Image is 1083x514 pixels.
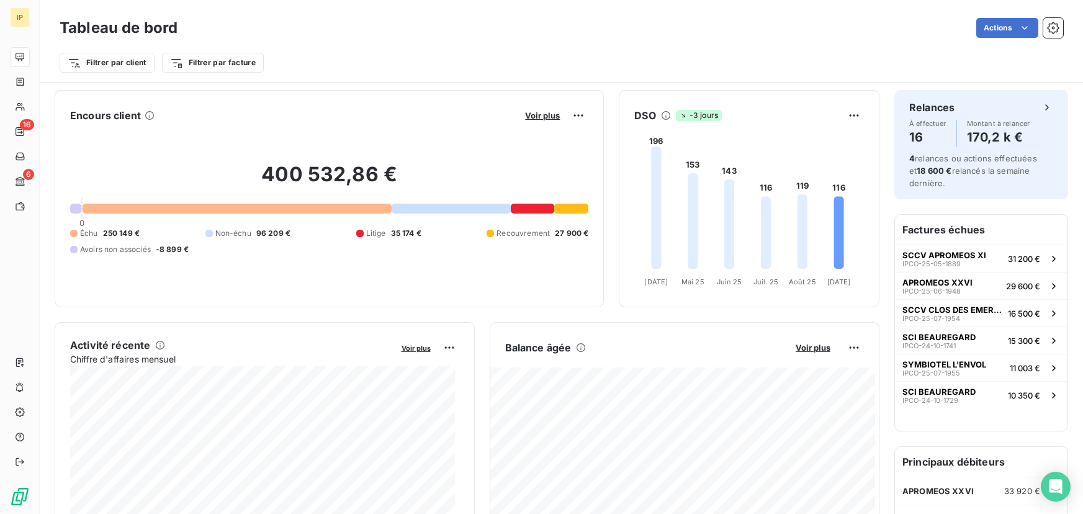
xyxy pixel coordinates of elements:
span: 31 200 € [1008,254,1040,264]
span: IPCO-25-06-1948 [902,287,961,295]
button: Voir plus [521,110,564,121]
span: Chiffre d'affaires mensuel [70,353,393,366]
span: 15 300 € [1008,336,1040,346]
span: Voir plus [402,344,431,353]
h6: DSO [634,108,655,123]
span: Litige [366,228,386,239]
span: 4 [909,153,915,163]
span: 10 350 € [1008,390,1040,400]
span: Montant à relancer [967,120,1030,127]
span: À effectuer [909,120,946,127]
span: 33 920 € [1004,486,1040,496]
span: IPCO-24-10-1729 [902,397,958,404]
span: APROMEOS XXVI [902,277,973,287]
h4: 170,2 k € [967,127,1030,147]
button: Actions [976,18,1038,38]
span: 250 149 € [103,228,140,239]
button: SCCV APROMEOS XIIPCO-25-05-188931 200 € [895,245,1067,272]
span: Voir plus [525,110,560,120]
tspan: Juil. 25 [753,277,778,286]
button: SCI BEAUREGARDIPCO-24-10-174115 300 € [895,327,1067,354]
button: SCCV CLOS DES EMERAUDESIPCO-25-07-195416 500 € [895,299,1067,327]
span: IPCO-25-05-1889 [902,260,961,268]
span: 0 [79,218,84,228]
button: SYMBIOTEL L'ENVOLIPCO-25-07-195511 003 € [895,354,1067,381]
button: SCI BEAUREGARDIPCO-24-10-172910 350 € [895,381,1067,408]
span: SYMBIOTEL L'ENVOL [902,359,986,369]
h6: Relances [909,100,955,115]
span: SCCV CLOS DES EMERAUDES [902,305,1003,315]
span: Recouvrement [497,228,550,239]
span: 6 [23,169,34,180]
tspan: Août 25 [789,277,816,286]
button: Filtrer par facture [162,53,264,73]
span: IPCO-25-07-1955 [902,369,960,377]
span: 96 209 € [256,228,290,239]
img: Logo LeanPay [10,487,30,507]
tspan: Mai 25 [681,277,704,286]
span: relances ou actions effectuées et relancés la semaine dernière. [909,153,1037,188]
h6: Balance âgée [505,340,572,355]
span: 16 500 € [1008,309,1040,318]
button: Filtrer par client [60,53,155,73]
button: Voir plus [398,342,434,353]
tspan: [DATE] [645,277,668,286]
span: Échu [80,228,98,239]
span: SCI BEAUREGARD [902,387,976,397]
span: Voir plus [796,343,830,353]
span: 29 600 € [1006,281,1040,291]
tspan: [DATE] [827,277,851,286]
tspan: Juin 25 [717,277,742,286]
span: 27 900 € [555,228,588,239]
h3: Tableau de bord [60,17,178,39]
span: APROMEOS XXVI [902,486,974,496]
button: APROMEOS XXVIIPCO-25-06-194829 600 € [895,272,1067,299]
h6: Factures échues [895,215,1067,245]
span: 16 [20,119,34,130]
span: -8 899 € [156,244,189,255]
h6: Principaux débiteurs [895,447,1067,477]
h4: 16 [909,127,946,147]
span: SCCV APROMEOS XI [902,250,986,260]
span: IPCO-24-10-1741 [902,342,956,349]
span: 18 600 € [917,166,951,176]
div: Open Intercom Messenger [1041,472,1071,502]
span: 11 003 € [1010,363,1040,373]
span: -3 jours [676,110,722,121]
h2: 400 532,86 € [70,162,588,199]
h6: Encours client [70,108,141,123]
span: IPCO-25-07-1954 [902,315,960,322]
span: 35 174 € [391,228,421,239]
span: Avoirs non associés [80,244,151,255]
button: Voir plus [792,342,834,353]
span: SCI BEAUREGARD [902,332,976,342]
h6: Activité récente [70,338,150,353]
div: IP [10,7,30,27]
span: Non-échu [215,228,251,239]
